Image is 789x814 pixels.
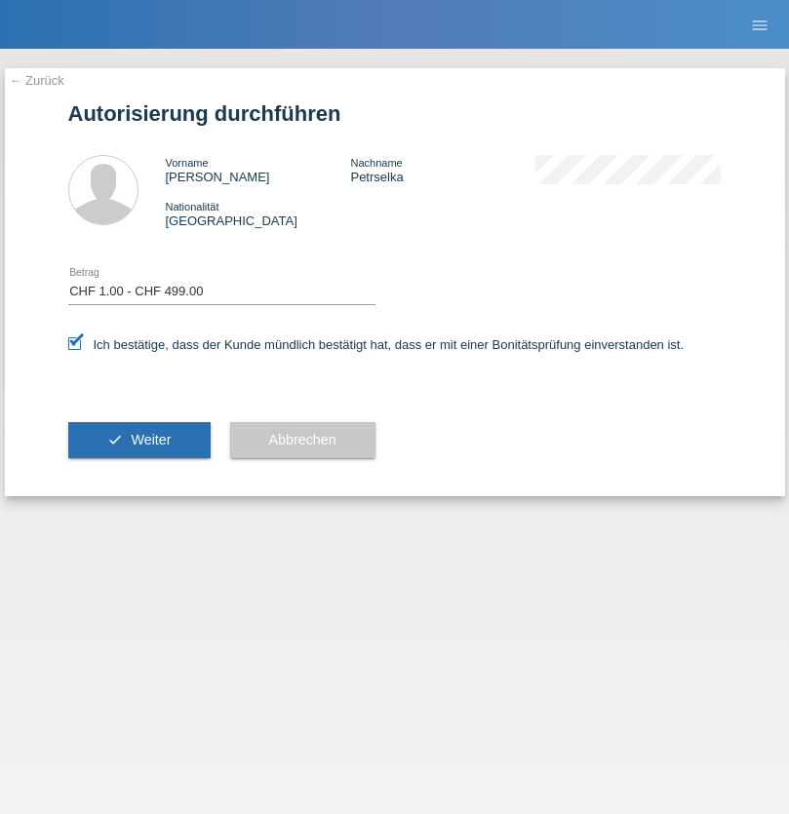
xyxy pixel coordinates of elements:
[750,16,769,35] i: menu
[166,157,209,169] span: Vorname
[10,73,64,88] a: ← Zurück
[68,337,685,352] label: Ich bestätige, dass der Kunde mündlich bestätigt hat, dass er mit einer Bonitätsprüfung einversta...
[107,432,123,447] i: check
[269,432,336,447] span: Abbrechen
[166,199,351,228] div: [GEOGRAPHIC_DATA]
[350,155,535,184] div: Petrselka
[230,422,375,459] button: Abbrechen
[131,432,171,447] span: Weiter
[166,155,351,184] div: [PERSON_NAME]
[740,19,779,30] a: menu
[68,422,211,459] button: check Weiter
[68,101,722,126] h1: Autorisierung durchführen
[166,201,219,213] span: Nationalität
[350,157,402,169] span: Nachname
